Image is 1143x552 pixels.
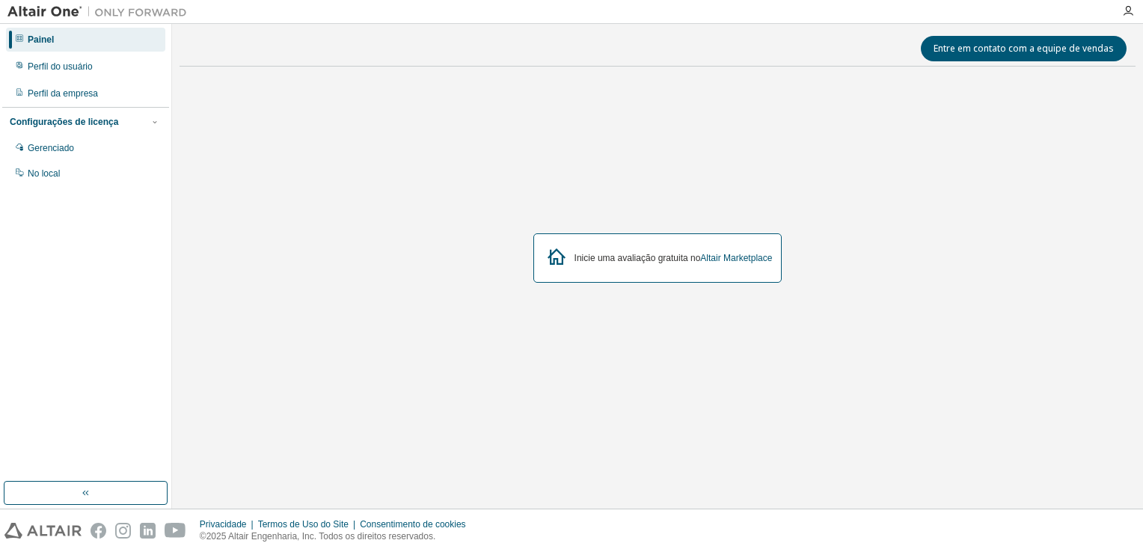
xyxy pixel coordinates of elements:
[200,530,475,543] p: ©
[28,142,74,154] div: Gerenciado
[206,531,436,542] font: 2025 Altair Engenharia, Inc. Todos os direitos reservados.
[28,61,93,73] div: Perfil do usuário
[200,518,258,530] div: Privacidade
[165,523,186,539] img: youtube.svg
[28,88,98,99] div: Perfil da empresa
[921,36,1127,61] button: Entre em contato com a equipe de vendas
[360,518,474,530] div: Consentimento de cookies
[10,116,118,128] div: Configurações de licença
[28,168,60,180] div: No local
[140,523,156,539] img: linkedin.svg
[7,4,194,19] img: Altair Um
[4,523,82,539] img: altair_logo.svg
[28,34,54,46] div: Painel
[91,523,106,539] img: facebook.svg
[574,252,773,264] div: Inicie uma avaliação gratuita no
[258,518,361,530] div: Termos de Uso do Site
[700,253,772,263] a: Altair Marketplace
[115,523,131,539] img: instagram.svg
